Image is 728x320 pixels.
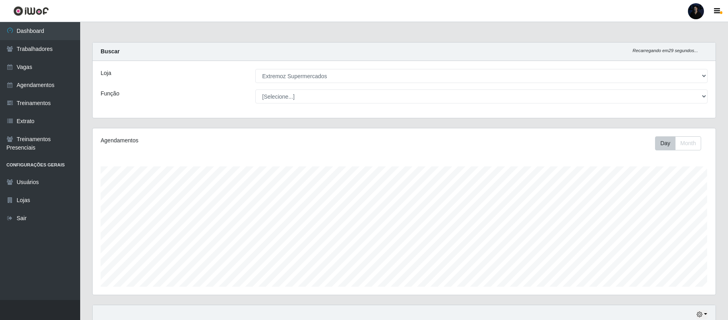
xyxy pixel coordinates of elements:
[655,136,708,150] div: Toolbar with button groups
[101,48,119,55] strong: Buscar
[13,6,49,16] img: CoreUI Logo
[675,136,701,150] button: Month
[633,48,698,53] i: Recarregando em 29 segundos...
[101,136,346,145] div: Agendamentos
[101,69,111,77] label: Loja
[655,136,701,150] div: First group
[101,89,119,98] label: Função
[655,136,675,150] button: Day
